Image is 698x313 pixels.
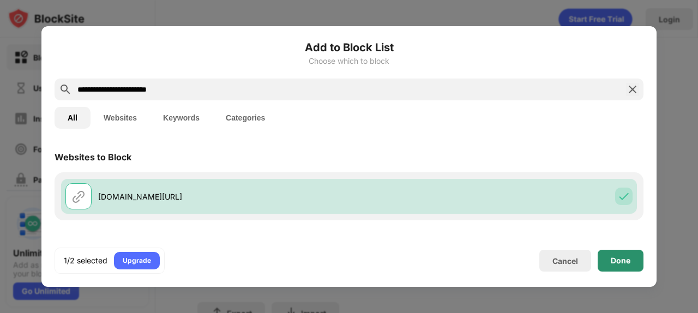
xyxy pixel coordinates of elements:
[626,83,639,96] img: search-close
[55,107,91,129] button: All
[611,256,630,265] div: Done
[55,57,643,65] div: Choose which to block
[55,152,131,162] div: Websites to Block
[98,191,349,202] div: [DOMAIN_NAME][URL]
[64,255,107,266] div: 1/2 selected
[72,190,85,203] img: url.svg
[59,83,72,96] img: search.svg
[55,39,643,56] h6: Add to Block List
[213,107,278,129] button: Categories
[150,107,213,129] button: Keywords
[91,107,150,129] button: Websites
[552,256,578,266] div: Cancel
[123,255,151,266] div: Upgrade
